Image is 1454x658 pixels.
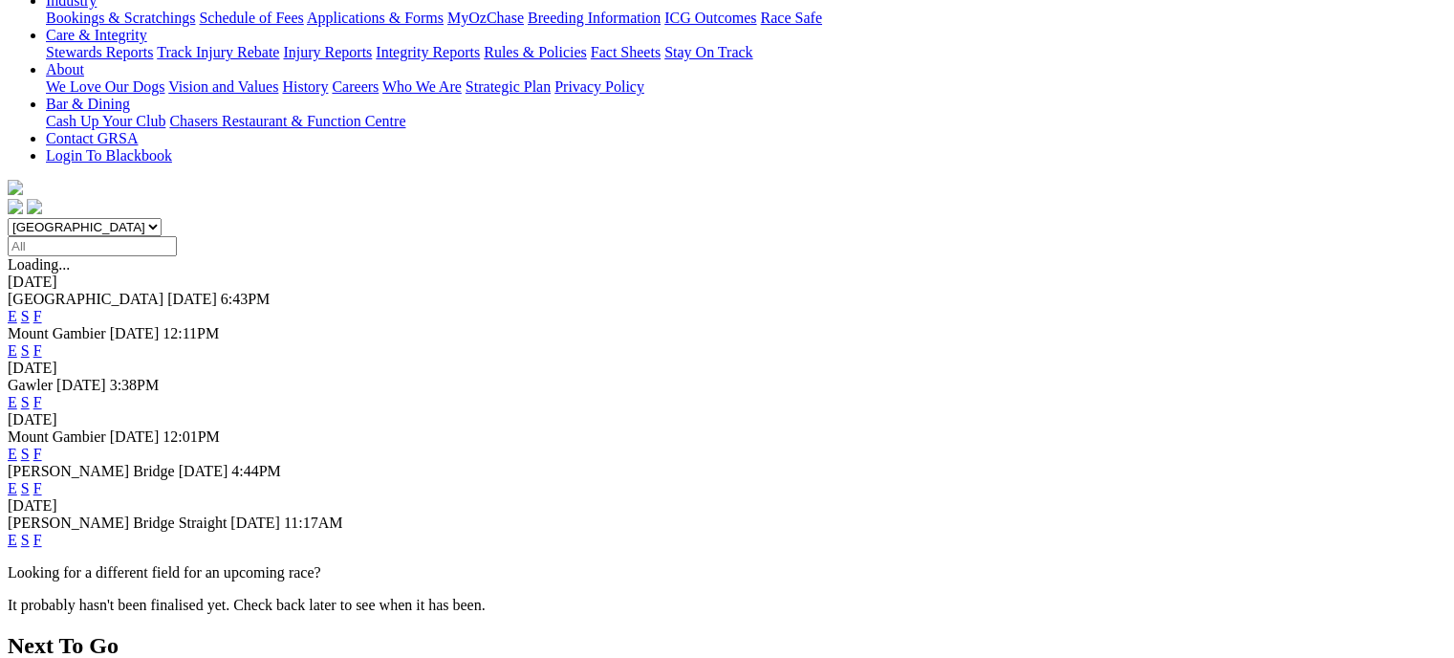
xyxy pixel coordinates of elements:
a: S [21,480,30,496]
span: Loading... [8,256,70,273]
a: S [21,308,30,324]
a: Care & Integrity [46,27,147,43]
a: E [8,342,17,359]
a: S [21,446,30,462]
a: Privacy Policy [554,78,644,95]
span: 12:01PM [163,428,220,445]
span: [DATE] [167,291,217,307]
a: Schedule of Fees [199,10,303,26]
div: About [46,78,1446,96]
a: Breeding Information [528,10,661,26]
a: Contact GRSA [46,130,138,146]
div: [DATE] [8,360,1446,377]
span: 4:44PM [231,463,281,479]
div: [DATE] [8,274,1446,291]
img: twitter.svg [27,199,42,214]
a: History [282,78,328,95]
a: E [8,394,17,410]
div: Industry [46,10,1446,27]
img: logo-grsa-white.png [8,180,23,195]
a: E [8,480,17,496]
a: F [33,308,42,324]
a: Injury Reports [283,44,372,60]
a: Track Injury Rebate [157,44,279,60]
span: [GEOGRAPHIC_DATA] [8,291,163,307]
a: Integrity Reports [376,44,480,60]
span: 6:43PM [221,291,271,307]
a: Fact Sheets [591,44,661,60]
span: 3:38PM [110,377,160,393]
span: Gawler [8,377,53,393]
a: Race Safe [760,10,821,26]
a: Login To Blackbook [46,147,172,164]
a: Chasers Restaurant & Function Centre [169,113,405,129]
span: 11:17AM [284,515,343,531]
a: Strategic Plan [466,78,551,95]
a: Stewards Reports [46,44,153,60]
a: Careers [332,78,379,95]
a: E [8,446,17,462]
a: S [21,532,30,548]
a: ICG Outcomes [664,10,756,26]
a: Rules & Policies [484,44,587,60]
p: Looking for a different field for an upcoming race? [8,564,1446,581]
a: Who We Are [382,78,462,95]
partial: It probably hasn't been finalised yet. Check back later to see when it has been. [8,597,486,613]
a: F [33,394,42,410]
div: Bar & Dining [46,113,1446,130]
span: [DATE] [56,377,106,393]
a: Cash Up Your Club [46,113,165,129]
span: 12:11PM [163,325,219,341]
a: About [46,61,84,77]
span: [DATE] [179,463,228,479]
a: We Love Our Dogs [46,78,164,95]
input: Select date [8,236,177,256]
a: MyOzChase [447,10,524,26]
a: E [8,532,17,548]
a: Bar & Dining [46,96,130,112]
a: Applications & Forms [307,10,444,26]
span: Mount Gambier [8,325,106,341]
a: E [8,308,17,324]
a: Bookings & Scratchings [46,10,195,26]
a: F [33,532,42,548]
div: [DATE] [8,497,1446,515]
div: [DATE] [8,411,1446,428]
a: Stay On Track [664,44,752,60]
a: Vision and Values [168,78,278,95]
span: [DATE] [230,515,280,531]
span: Mount Gambier [8,428,106,445]
span: [DATE] [110,428,160,445]
img: facebook.svg [8,199,23,214]
div: Care & Integrity [46,44,1446,61]
a: F [33,446,42,462]
span: [DATE] [110,325,160,341]
a: F [33,480,42,496]
a: S [21,394,30,410]
span: [PERSON_NAME] Bridge Straight [8,515,227,531]
a: S [21,342,30,359]
span: [PERSON_NAME] Bridge [8,463,175,479]
a: F [33,342,42,359]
